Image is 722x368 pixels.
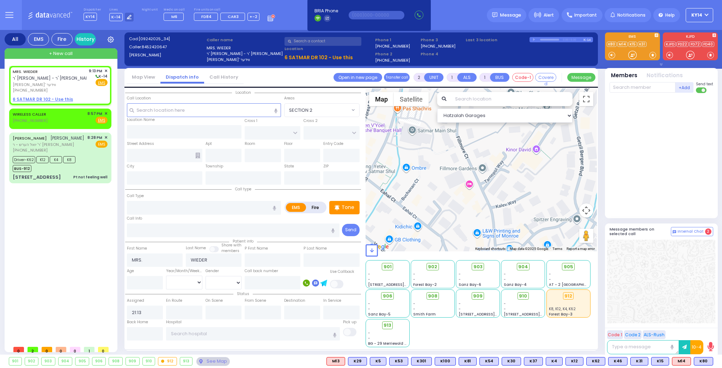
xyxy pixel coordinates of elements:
[574,12,597,18] span: Important
[607,42,617,47] a: K80
[428,263,437,270] span: 902
[127,246,147,251] label: First Name
[617,12,645,18] span: Notifications
[663,35,718,40] label: KJFD
[459,301,461,306] span: -
[129,44,204,50] label: Caller:
[375,51,418,57] span: Phone 2
[671,227,713,236] button: Internal Chat 2
[127,193,144,199] label: Call Type
[42,347,52,352] span: 0
[451,92,573,106] input: Search location
[421,37,464,43] span: Phone 3
[567,73,595,82] button: Message
[142,44,167,50] span: 8452420647
[27,347,38,352] span: 2
[628,42,637,47] a: K15
[490,73,509,82] button: BUS
[546,357,563,366] div: BLS
[206,268,219,274] label: Gender
[504,271,506,277] span: -
[384,322,391,329] span: 913
[284,96,295,101] label: Areas
[492,12,497,18] img: message.svg
[413,301,415,306] span: -
[375,57,410,63] label: [PHONE_NUMBER]
[158,357,177,365] div: 912
[459,312,525,317] span: [STREET_ADDRESS][PERSON_NAME]
[665,12,675,18] span: Help
[221,248,239,253] span: members
[206,141,212,147] label: Apt
[245,118,257,124] label: Cross 1
[421,43,455,49] label: [PHONE_NUMBER]
[549,277,551,282] span: -
[502,357,521,366] div: K30
[228,14,239,19] span: CAR3
[13,69,38,74] a: MRS. WIEDER
[104,111,108,117] span: ✕
[13,96,73,102] u: 6 SATMAR DR 102 - Use this
[435,357,456,366] div: BLS
[73,174,108,180] div: Pt not feeling well
[563,292,574,300] div: 912
[70,347,80,352] span: 0
[348,357,367,366] div: K29
[84,13,97,21] span: KY14
[675,82,694,93] button: +Add
[127,164,134,169] label: City
[678,229,704,234] span: Internal Chat
[565,357,583,366] div: K12
[127,103,281,117] input: Search location here
[586,357,605,366] div: BLS
[284,164,294,169] label: State
[289,107,312,114] span: SECTION 2
[368,271,370,277] span: -
[13,147,48,153] span: [PHONE_NUMBER]
[368,336,370,341] span: -
[196,357,230,366] div: See map
[375,37,418,43] span: Phone 1
[424,73,443,82] button: UNIT
[535,73,556,82] button: Covered
[204,74,244,80] a: Call History
[87,111,102,116] span: 8:57 PM
[89,68,102,74] span: 9:13 PM
[127,96,151,101] label: Call Location
[13,142,84,148] span: ר' יואל הערש - ר' [PERSON_NAME]
[624,330,642,339] button: Code 2
[207,51,282,57] label: ר' [PERSON_NAME] - ר' [PERSON_NAME]
[28,33,49,45] div: EMS
[370,357,386,366] div: BLS
[524,357,543,366] div: BLS
[84,8,101,12] label: Dispatcher
[546,357,563,366] div: K4
[304,246,327,251] label: P Last Name
[368,330,370,336] span: -
[368,312,391,317] span: Sanz Bay-5
[207,57,282,63] label: [PERSON_NAME]' ווידער
[284,104,350,116] span: SECTION 2
[565,357,583,366] div: BLS
[13,165,31,172] span: BUS-912
[323,164,329,169] label: ZIP
[611,72,637,80] button: Members
[705,228,711,235] span: 2
[579,92,593,106] button: Toggle fullscreen view
[323,141,343,147] label: Entry Code
[342,204,354,211] p: Tone
[284,37,361,46] input: Search a contact
[413,312,436,317] span: Smith Farm
[13,135,47,141] a: [PERSON_NAME]
[691,12,702,18] span: KY14
[306,203,325,212] label: Fire
[549,271,551,277] span: -
[127,74,160,80] a: Map View
[50,156,62,163] span: K4
[413,271,415,277] span: -
[284,103,360,117] span: SECTION 2
[334,73,382,82] a: Open in new page
[702,42,714,47] a: FD40
[245,141,255,147] label: Room
[384,263,392,270] span: 901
